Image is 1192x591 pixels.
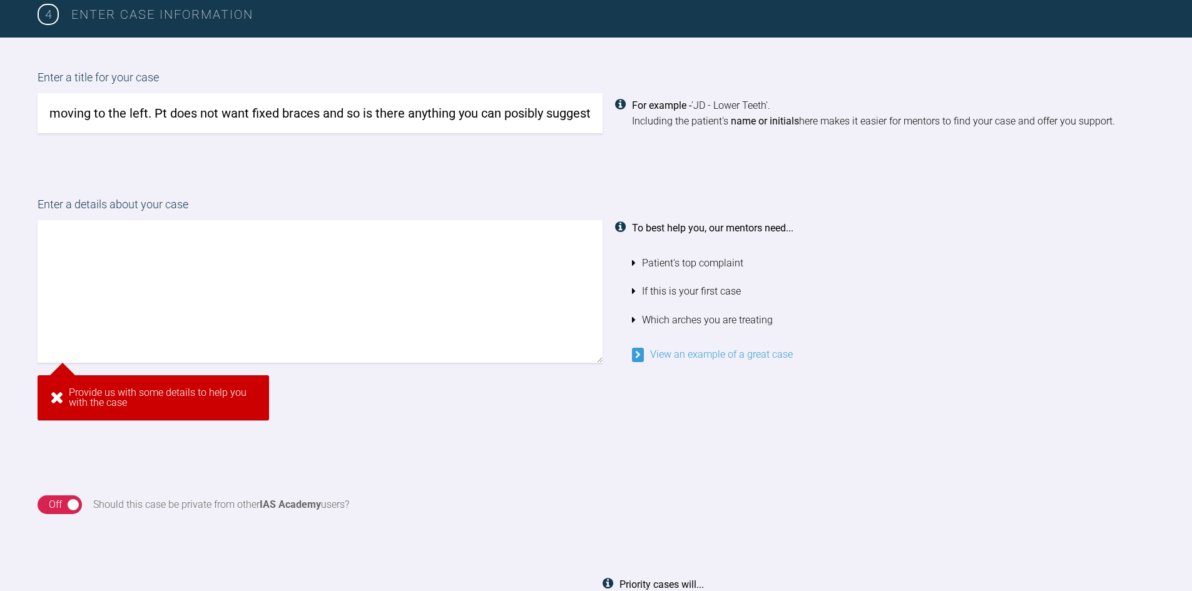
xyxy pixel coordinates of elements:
[38,375,269,420] div: Provide us with some details to help you with the case
[260,498,321,510] strong: IAS Academy
[632,306,1155,335] li: Which arches you are treating
[619,578,704,590] strong: Priority cases will...
[632,99,691,111] strong: For example -
[38,69,1154,93] label: Enter a title for your case
[71,4,1154,24] h3: Enter case information
[632,348,793,360] a: View an example of a great case
[38,4,59,25] span: 4
[632,98,1155,129] div: 'JD - Lower Teeth'. Including the patient's here makes it easier for mentors to find your case an...
[731,115,799,127] strong: name or initials
[49,497,62,513] div: Off
[38,196,1154,220] label: Enter a details about your case
[632,222,793,234] strong: To best help you, our mentors need...
[38,93,603,133] input: JD - Lower Teeth
[632,277,1155,306] li: If this is your first case
[93,497,349,513] div: Should this case be private from other users?
[632,249,1155,278] li: Patient's top complaint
